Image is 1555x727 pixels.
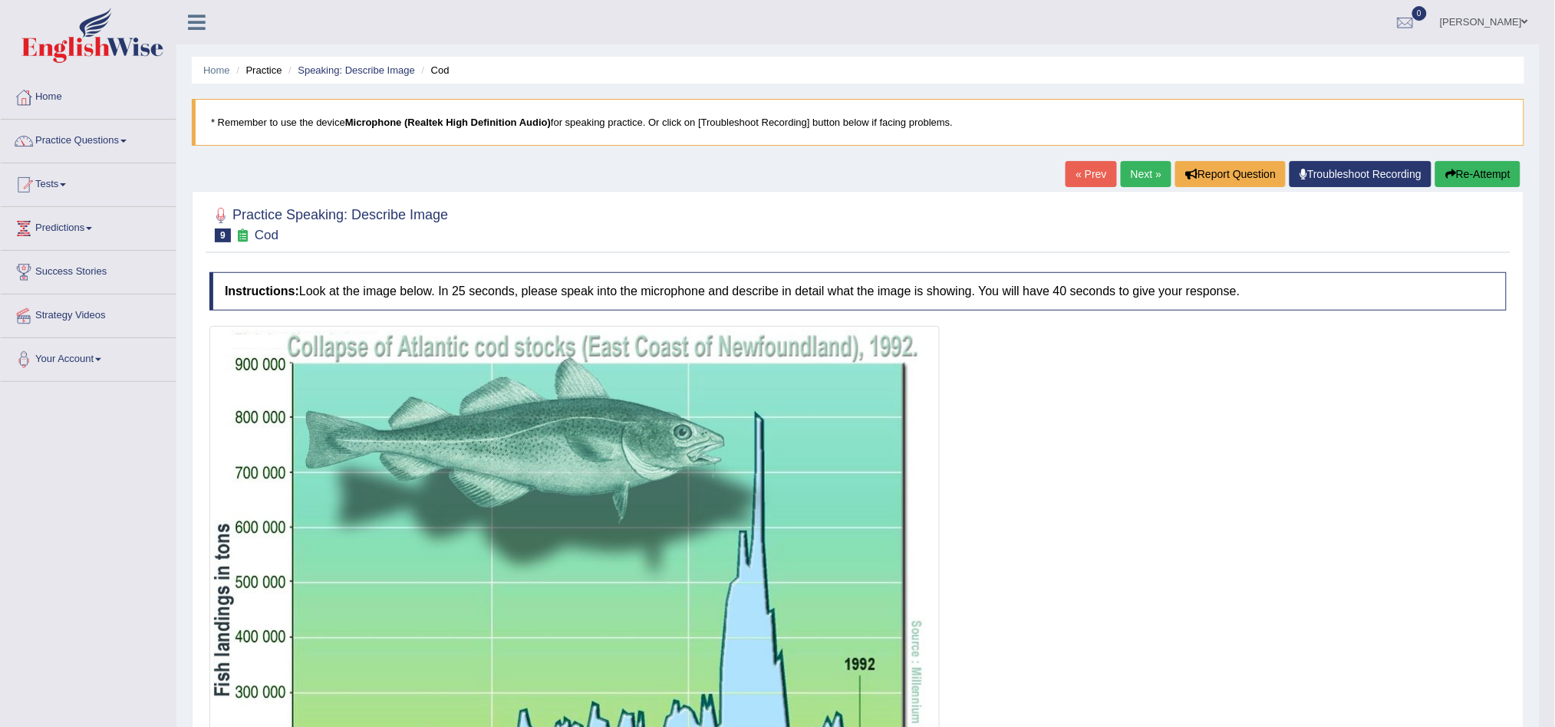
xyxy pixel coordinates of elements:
[1,163,176,202] a: Tests
[1,338,176,377] a: Your Account
[1,294,176,333] a: Strategy Videos
[203,64,230,76] a: Home
[345,117,551,128] b: Microphone (Realtek High Definition Audio)
[232,63,282,77] li: Practice
[1,251,176,289] a: Success Stories
[1175,161,1286,187] button: Report Question
[1,76,176,114] a: Home
[1,120,176,158] a: Practice Questions
[1,207,176,245] a: Predictions
[192,99,1524,146] blockquote: * Remember to use the device for speaking practice. Or click on [Troubleshoot Recording] button b...
[1412,6,1428,21] span: 0
[1066,161,1116,187] a: « Prev
[209,204,448,242] h2: Practice Speaking: Describe Image
[298,64,414,76] a: Speaking: Describe Image
[1290,161,1431,187] a: Troubleshoot Recording
[215,229,231,242] span: 9
[417,63,449,77] li: Cod
[209,272,1507,311] h4: Look at the image below. In 25 seconds, please speak into the microphone and describe in detail w...
[1435,161,1520,187] button: Re-Attempt
[225,285,299,298] b: Instructions:
[255,228,278,242] small: Cod
[1121,161,1171,187] a: Next »
[235,229,251,243] small: Exam occurring question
